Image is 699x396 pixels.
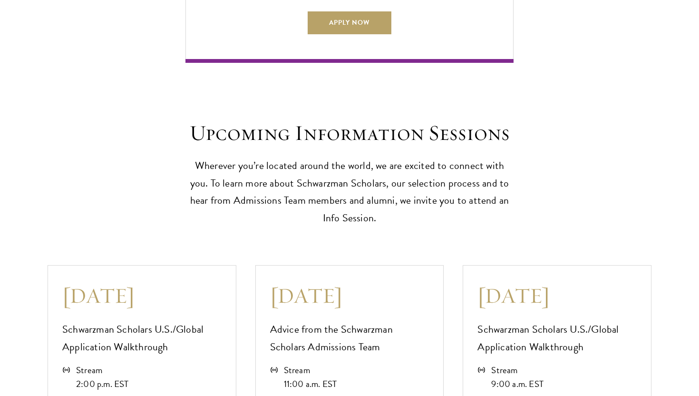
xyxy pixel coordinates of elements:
p: Schwarzman Scholars U.S./Global Application Walkthrough [477,321,637,356]
p: Wherever you’re located around the world, we are excited to connect with you. To learn more about... [185,157,514,228]
div: 2:00 p.m. EST [76,377,129,391]
h3: [DATE] [62,282,222,309]
div: 9:00 a.m. EST [491,377,544,391]
p: Schwarzman Scholars U.S./Global Application Walkthrough [62,321,222,356]
h2: Upcoming Information Sessions [185,120,514,147]
div: Stream [76,363,129,377]
div: Stream [491,363,544,377]
h3: [DATE] [477,282,637,309]
a: Apply Now [308,11,391,34]
div: 11:00 a.m. EST [284,377,337,391]
p: Advice from the Schwarzman Scholars Admissions Team [270,321,429,356]
div: Stream [284,363,337,377]
h3: [DATE] [270,282,429,309]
